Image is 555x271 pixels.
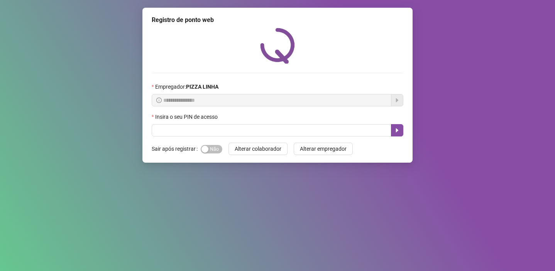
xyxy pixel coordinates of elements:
label: Insira o seu PIN de acesso [152,113,223,121]
span: Alterar colaborador [235,145,281,153]
span: caret-right [394,127,400,133]
strong: PIZZA LINHA [186,84,218,90]
label: Sair após registrar [152,143,201,155]
span: Empregador : [155,82,218,91]
span: Alterar empregador [300,145,347,153]
button: Alterar empregador [294,143,353,155]
span: info-circle [156,98,162,103]
button: Alterar colaborador [228,143,288,155]
img: QRPoint [260,28,295,64]
div: Registro de ponto web [152,15,403,25]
